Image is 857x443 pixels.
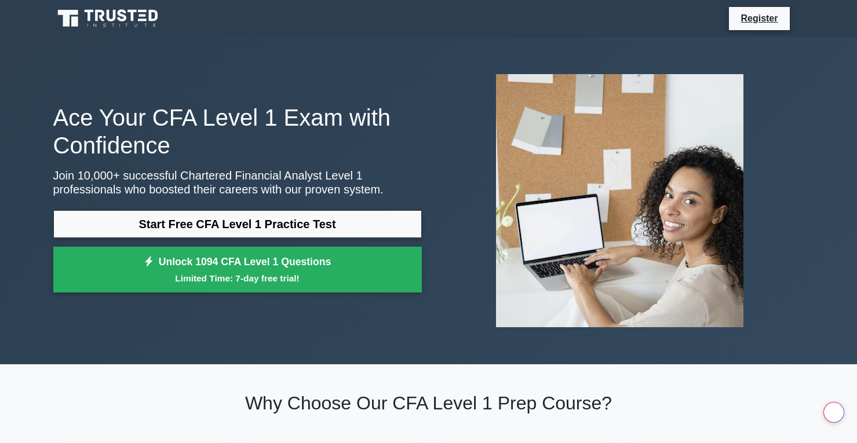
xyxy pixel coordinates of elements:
[53,392,804,414] h2: Why Choose Our CFA Level 1 Prep Course?
[734,11,785,25] a: Register
[53,104,422,159] h1: Ace Your CFA Level 1 Exam with Confidence
[53,247,422,293] a: Unlock 1094 CFA Level 1 QuestionsLimited Time: 7-day free trial!
[53,210,422,238] a: Start Free CFA Level 1 Practice Test
[68,272,407,285] small: Limited Time: 7-day free trial!
[53,169,422,196] p: Join 10,000+ successful Chartered Financial Analyst Level 1 professionals who boosted their caree...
